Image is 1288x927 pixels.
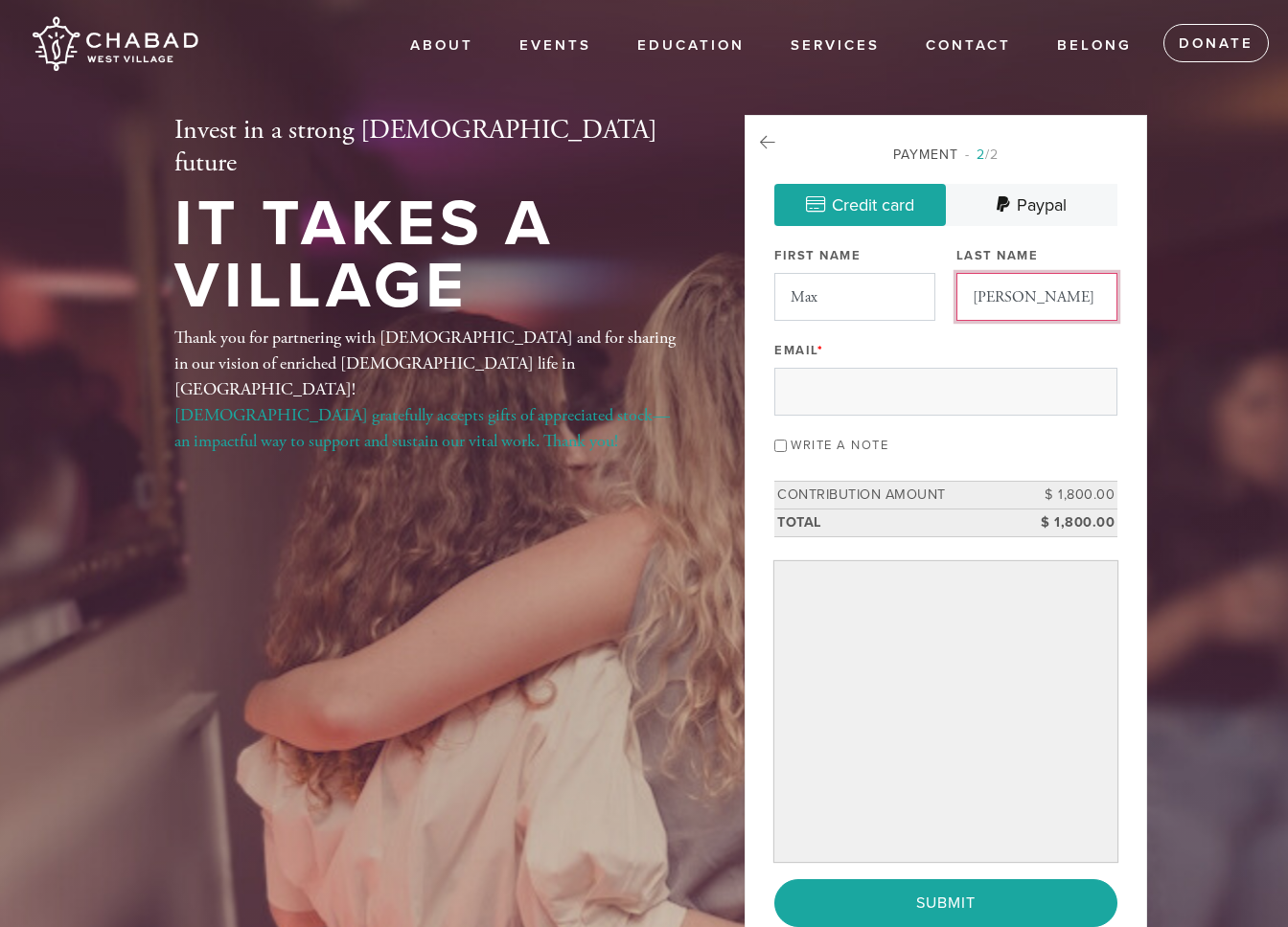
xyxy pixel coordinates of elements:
a: Credit card [774,184,946,226]
span: 2 [977,147,985,163]
label: Last Name [956,247,1039,264]
div: Thank you for partnering with [DEMOGRAPHIC_DATA] and for sharing in our vision of enriched [DEMOG... [174,325,682,454]
a: EDUCATION [623,28,759,64]
h2: Invest in a strong [DEMOGRAPHIC_DATA] future [174,115,682,179]
input: Submit [774,879,1117,927]
img: Chabad%20West%20Village.png [29,10,200,79]
label: Write a note [791,438,888,453]
a: About [396,28,488,64]
a: Services [776,28,894,64]
td: $ 1,800.00 [1031,482,1117,509]
a: Donate [1163,24,1269,62]
label: Email [774,342,823,359]
span: /2 [965,147,999,163]
td: $ 1,800.00 [1031,509,1117,536]
a: Belong [1043,28,1146,64]
iframe: Secure payment input frame [778,565,1114,858]
a: Contact [911,28,1025,64]
td: Total [774,509,1031,536]
a: [DEMOGRAPHIC_DATA] gratefully accepts gifts of appreciated stock—an impactful way to support and ... [174,404,670,452]
label: First Name [774,247,861,264]
div: Payment [774,145,1117,165]
span: This field is required. [817,343,824,358]
a: Events [505,28,606,64]
td: Contribution Amount [774,482,1031,509]
a: Paypal [946,184,1117,226]
h1: It Takes a Village [174,193,682,317]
